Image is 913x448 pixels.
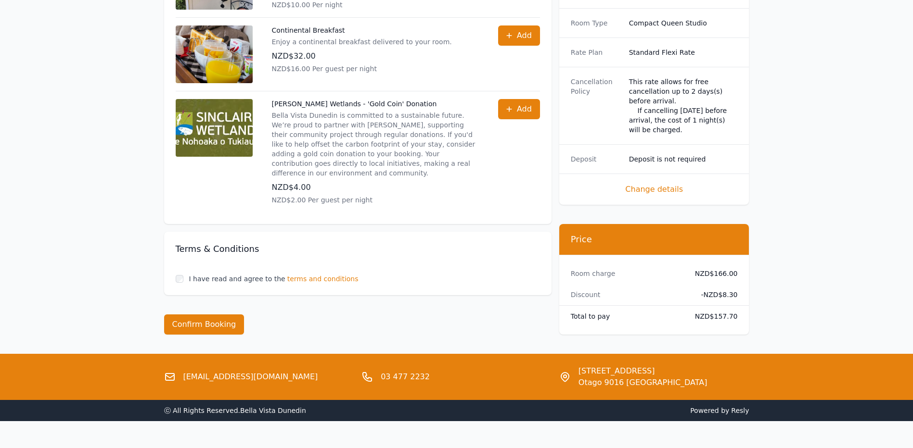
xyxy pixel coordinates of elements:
[183,371,318,383] a: [EMAIL_ADDRESS][DOMAIN_NAME]
[571,269,680,278] dt: Room charge
[571,48,621,57] dt: Rate Plan
[571,184,738,195] span: Change details
[571,77,621,135] dt: Cancellation Policy
[272,111,479,178] p: Bella Vista Dunedin is committed to a sustainable future. We’re proud to partner with [PERSON_NAM...
[629,48,738,57] dd: Standard Flexi Rate
[571,154,621,164] dt: Deposit
[272,182,479,193] p: NZD$4.00
[517,30,532,41] span: Add
[287,274,359,284] span: terms and conditions
[461,406,749,415] span: Powered by
[571,311,680,321] dt: Total to pay
[687,290,738,299] dd: - NZD$8.30
[579,365,707,377] span: [STREET_ADDRESS]
[687,311,738,321] dd: NZD$157.70
[571,18,621,28] dt: Room Type
[381,371,430,383] a: 03 477 2232
[272,25,452,35] p: Continental Breakfast
[176,25,253,83] img: Continental Breakfast
[571,234,738,245] h3: Price
[164,407,306,414] span: ⓒ All Rights Reserved. Bella Vista Dunedin
[629,77,738,135] div: This rate allows for free cancellation up to 2 days(s) before arrival. If cancelling [DATE] befor...
[498,25,540,46] button: Add
[272,195,479,205] p: NZD$2.00 Per guest per night
[176,243,540,255] h3: Terms & Conditions
[579,377,707,388] span: Otago 9016 [GEOGRAPHIC_DATA]
[272,50,452,62] p: NZD$32.00
[629,18,738,28] dd: Compact Queen Studio
[629,154,738,164] dd: Deposit is not required
[272,64,452,74] p: NZD$16.00 Per guest per night
[498,99,540,119] button: Add
[176,99,253,157] img: Sinclair Wetlands - 'Gold Coin' Donation
[164,314,244,335] button: Confirm Booking
[189,275,285,283] label: I have read and agree to the
[687,269,738,278] dd: NZD$166.00
[272,99,479,109] p: [PERSON_NAME] Wetlands - 'Gold Coin' Donation
[571,290,680,299] dt: Discount
[272,37,452,47] p: Enjoy a continental breakfast delivered to your room.
[517,103,532,115] span: Add
[731,407,749,414] a: Resly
